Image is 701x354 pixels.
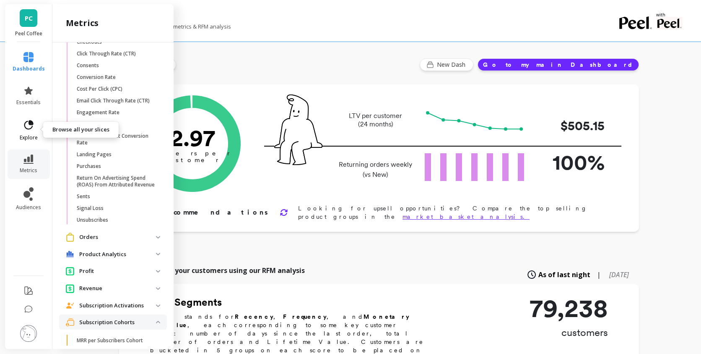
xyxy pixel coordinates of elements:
img: down caret icon [156,236,160,239]
img: down caret icon [156,321,160,323]
img: down caret icon [156,253,160,255]
p: Unsubscribes [77,217,108,223]
p: Peel Coffee [13,30,44,37]
img: profile picture [20,325,37,342]
p: $505.15 [537,116,605,135]
span: PC [25,13,33,23]
span: New Dash [437,60,468,69]
p: Returning orders weekly (vs New) [336,160,415,180]
p: Sents [77,193,90,200]
p: Subscription Cohorts [79,318,156,327]
b: Frequency [283,313,327,320]
img: navigation item icon [66,302,74,308]
tspan: customer [166,156,219,164]
tspan: orders per [154,149,231,157]
span: | [597,270,601,280]
p: with [656,13,683,17]
span: [DATE] [609,270,629,279]
img: navigation item icon [66,267,74,275]
span: audiences [16,204,41,211]
p: Landing Pages [77,151,112,158]
p: 100% [537,147,605,178]
img: navigation item icon [66,251,74,257]
text: 2.97 [170,124,215,152]
img: down caret icon [156,304,160,307]
img: navigation item icon [66,284,74,293]
p: Conversion Rate [77,74,116,81]
p: 79,238 [530,296,608,321]
p: Subscription Activations [79,302,156,310]
span: essentials [16,99,41,106]
p: Return On Advertising Spend (ROAS) From Attributed Revenue [77,175,157,188]
a: market basket analysis. [402,213,530,220]
p: Product Analytics [79,250,156,259]
img: down caret icon [156,287,160,290]
img: down caret icon [156,270,160,273]
img: pal seatted on line [274,94,322,165]
img: partner logo [656,17,683,29]
span: metrics [20,167,37,174]
p: Engagement Rate [77,109,119,116]
p: Explore all of your customers using our RFM analysis [129,265,305,275]
p: Engagements [77,121,110,128]
p: Revenue [79,284,156,293]
b: Recency [235,313,273,320]
h2: RFM Segments [150,296,435,309]
p: Cost Per Click (CPC) [77,86,122,92]
p: MRR per Subscribers Cohort [77,337,143,344]
button: Go to my main Dashboard [478,58,639,71]
p: Consents [77,62,99,69]
button: New Dash [420,58,473,71]
h2: metrics [66,17,99,29]
span: As of last night [538,270,590,280]
img: navigation item icon [66,233,74,241]
p: Profit [79,267,156,275]
span: explore [20,134,38,141]
p: LTV per customer (24 months) [336,112,415,128]
p: Email Click Through Rate (CTR) [77,97,150,104]
p: Purchases [77,163,101,170]
p: Click Through Rate (CTR) [77,50,136,57]
p: Signal Loss [77,205,104,212]
p: Initiated Checkout Conversion Rate [77,133,157,146]
p: Recommendations [148,207,270,218]
span: dashboards [13,66,45,72]
img: navigation item icon [66,318,74,326]
p: Looking for upsell opportunities? Compare the top selling product groups in the [298,204,612,221]
p: Checkouts [77,39,102,45]
p: Orders [79,233,156,241]
p: customers [530,326,608,339]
